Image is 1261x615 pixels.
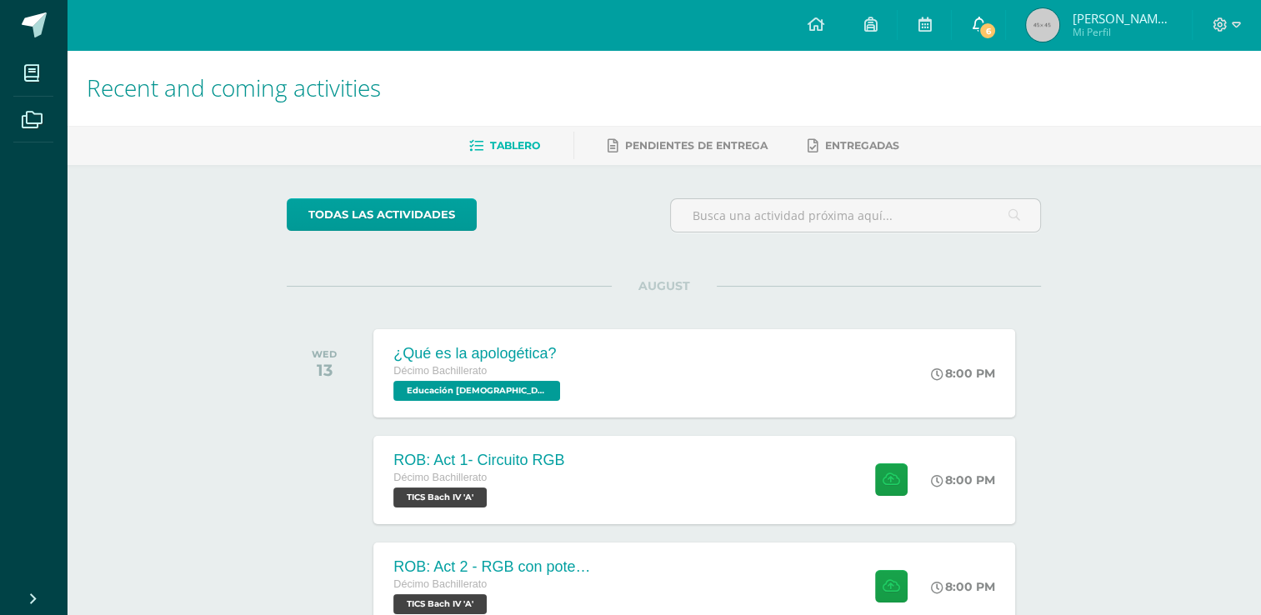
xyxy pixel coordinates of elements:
span: Décimo Bachillerato [393,472,487,483]
span: TICS Bach IV 'A' [393,594,487,614]
span: AUGUST [612,278,717,293]
span: TICS Bach IV 'A' [393,487,487,507]
div: ¿Qué es la apologética? [393,345,564,362]
div: 8:00 PM [931,366,995,381]
span: Décimo Bachillerato [393,365,487,377]
div: ROB: Act 2 - RGB con potenciómetro [393,558,593,576]
span: 6 [978,22,997,40]
input: Busca una actividad próxima aquí... [671,199,1040,232]
img: 45x45 [1026,8,1059,42]
a: Pendientes de entrega [608,132,768,159]
a: Entregadas [808,132,899,159]
span: Recent and coming activities [87,72,381,103]
span: Décimo Bachillerato [393,578,487,590]
div: ROB: Act 1- Circuito RGB [393,452,564,469]
span: [PERSON_NAME] [PERSON_NAME] [1072,10,1172,27]
div: 8:00 PM [931,472,995,487]
div: WED [312,348,337,360]
span: Pendientes de entrega [625,139,768,152]
span: Mi Perfil [1072,25,1172,39]
span: Entregadas [825,139,899,152]
a: Tablero [469,132,540,159]
a: todas las Actividades [287,198,477,231]
span: Tablero [490,139,540,152]
div: 13 [312,360,337,380]
span: Educación Cristiana Bach IV 'A' [393,381,560,401]
div: 8:00 PM [931,579,995,594]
